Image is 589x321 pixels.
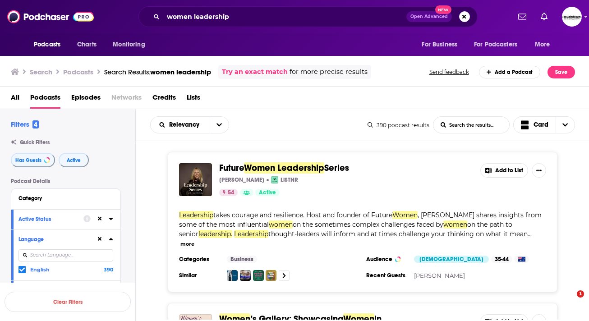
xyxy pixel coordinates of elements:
img: There's No Place Like Home by Future Women [266,270,276,281]
a: [PERSON_NAME] [414,272,465,279]
button: Active Status [18,213,83,225]
span: 54 [228,188,234,197]
div: [DEMOGRAPHIC_DATA] [414,256,489,263]
button: open menu [529,36,561,53]
span: Future [219,162,244,174]
span: Relevancy [169,122,202,128]
span: Leadership [179,211,213,219]
img: User Profile [562,7,582,27]
span: thought-leaders will inform and at times challenge your thinking on what it mean [268,230,528,238]
a: Business [227,256,257,263]
span: Networks [111,90,142,109]
img: Podchaser - Follow, Share and Rate Podcasts [7,8,94,25]
button: Choose View [513,116,575,133]
span: Episodes [71,90,101,109]
input: Search podcasts, credits, & more... [163,9,406,24]
span: Card [534,122,548,128]
button: open menu [210,117,229,133]
button: open menu [151,122,210,128]
button: open menu [468,36,530,53]
button: Save [548,66,575,78]
a: Credits [152,90,176,109]
div: Language [18,236,90,243]
a: Podcasts [30,90,60,109]
button: open menu [106,36,156,53]
a: Show notifications dropdown [537,9,551,24]
img: LiSTNR [271,176,278,183]
span: Podcasts [34,38,60,51]
span: leadership. [198,230,232,238]
a: All [11,90,19,109]
span: on the sometimes complex challenges faced by [293,220,443,229]
button: Open AdvancedNew [406,11,452,22]
button: Send feedback [427,68,472,76]
h3: Audience [366,256,407,263]
img: LADY-BRAINS [240,270,251,281]
button: Has Guests [11,153,55,167]
button: open menu [415,36,469,53]
span: For Business [422,38,457,51]
h2: Filters [11,120,39,128]
h3: Recent Guests [366,272,407,279]
button: more [180,240,194,248]
span: women [269,220,293,229]
img: Future Women Leadership Series [179,163,212,196]
img: Future Women with Jamila Rizvi [227,270,238,281]
a: Add a Podcast [479,66,541,78]
button: Active [59,153,89,167]
a: LiSTNRLiSTNR [271,176,298,183]
span: Series [324,162,349,174]
span: English [30,266,50,273]
a: Charts [71,36,102,53]
h2: Choose List sort [150,116,229,133]
p: Podcast Details [11,178,121,184]
h3: Search [30,68,52,76]
span: Leadership [234,230,268,238]
span: Logged in as jvervelde [562,7,582,27]
div: Search Results: [104,68,211,76]
h3: Podcasts [63,68,93,76]
img: Power Move: Invest in your future [253,270,264,281]
div: 35-44 [491,256,512,263]
span: women [443,220,467,229]
button: Category [18,193,113,204]
span: ... [528,230,532,238]
span: for more precise results [290,67,368,77]
h3: Categories [179,256,220,263]
span: Has Guests [15,158,41,163]
div: Active Status [18,216,78,222]
p: [PERSON_NAME] [219,176,264,183]
a: 54 [219,189,238,196]
a: Try an exact match [222,67,288,77]
a: Search Results:women leadership [104,68,211,76]
span: Open Advanced [410,14,448,19]
button: Clear Filters [5,292,131,312]
button: open menu [28,36,72,53]
span: 4 [32,120,39,128]
span: women leadership [150,68,211,76]
h3: Similar [179,272,220,279]
a: Lists [187,90,200,109]
a: FutureWomen LeadershipSeries [219,163,349,173]
span: Charts [77,38,97,51]
span: 1 [577,290,584,298]
button: Show profile menu [562,7,582,27]
button: Add to List [480,163,528,178]
a: Active [255,189,280,196]
span: For Podcasters [474,38,517,51]
span: Women [392,211,418,219]
div: Search podcasts, credits, & more... [138,6,478,27]
button: Language [18,234,96,245]
span: takes courage and resilience. Host and founder of Future [213,211,392,219]
a: Show notifications dropdown [515,9,530,24]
